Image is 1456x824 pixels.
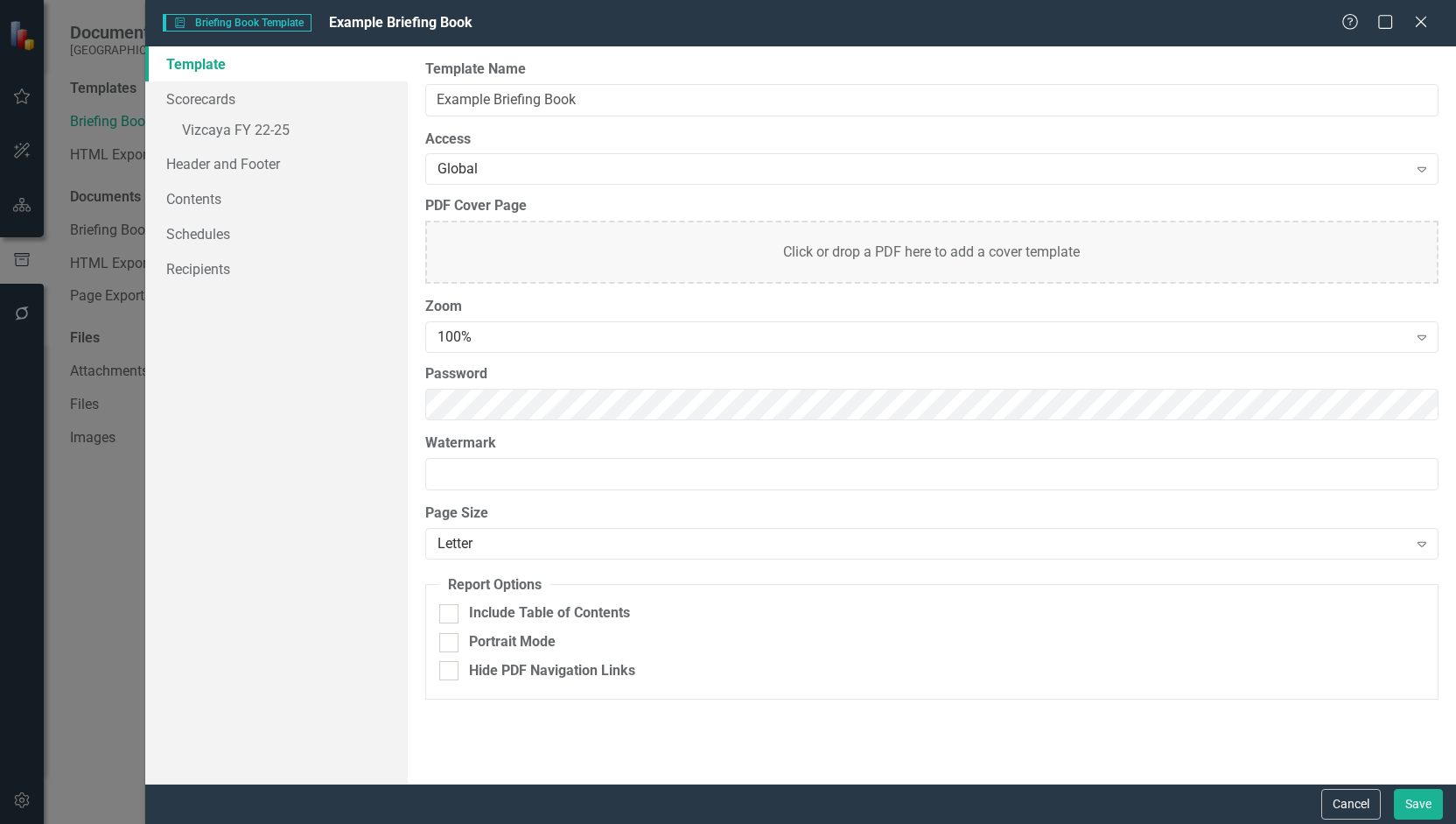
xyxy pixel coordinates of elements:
label: Page Size [425,504,1438,524]
a: Contents [145,181,408,216]
button: Cancel [1321,789,1381,820]
label: Zoom [425,297,1438,317]
button: Save [1394,789,1443,820]
div: Global [437,159,1408,180]
div: 100% [437,327,1408,348]
div: Click or drop a PDF here to add a cover template [425,221,1438,284]
a: Vizcaya FY 22-25 [145,116,408,147]
div: Include Table of Contents [469,603,630,623]
a: Template [145,46,408,81]
span: Example Briefing Book [329,14,472,31]
a: Schedules [145,216,408,251]
label: Watermark [425,433,1438,454]
label: PDF Cover Page [425,196,1438,216]
a: Recipients [145,251,408,286]
a: Header and Footer [145,146,408,181]
a: Scorecards [145,81,408,116]
label: Access [425,130,1438,150]
label: Template Name [425,60,1438,80]
legend: Report Options [439,575,550,595]
div: Portrait Mode [469,632,556,652]
label: Password [425,364,1438,384]
span: Briefing Book Template [163,14,311,32]
div: Hide PDF Navigation Links [469,661,635,681]
div: Letter [437,533,1408,553]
